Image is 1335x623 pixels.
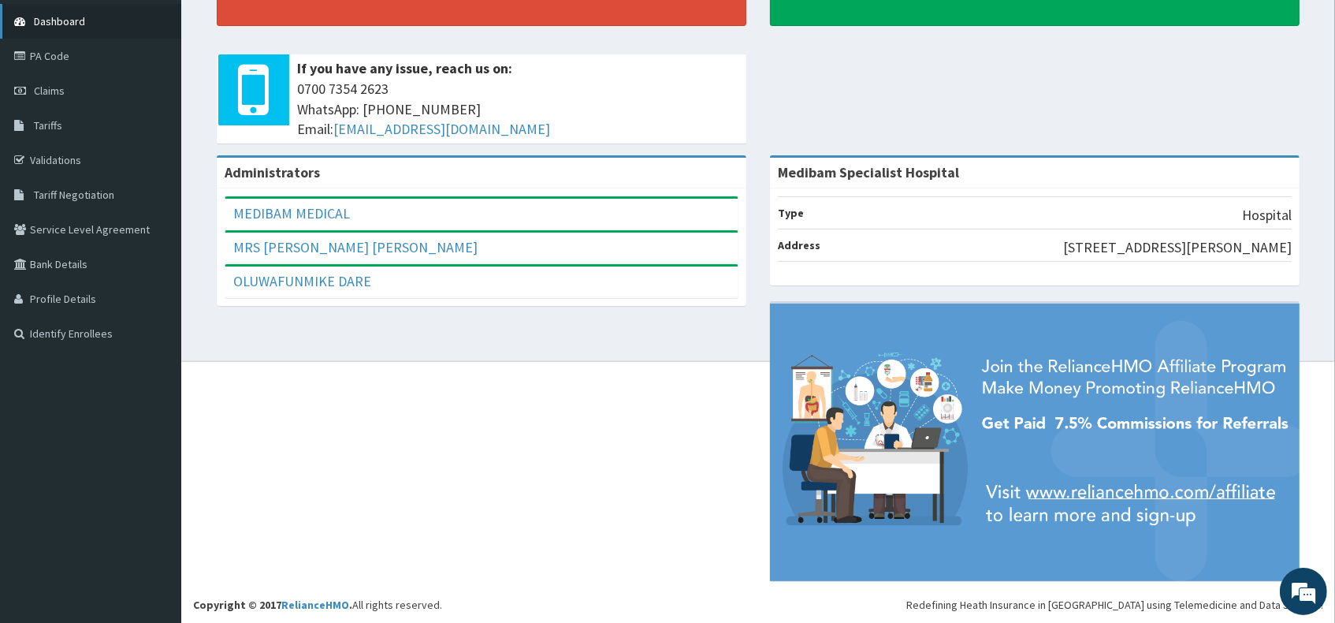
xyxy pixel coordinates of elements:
[34,118,62,132] span: Tariffs
[297,79,738,140] span: 0700 7354 2623 WhatsApp: [PHONE_NUMBER] Email:
[297,59,512,77] b: If you have any issue, reach us on:
[34,188,114,202] span: Tariff Negotiation
[233,238,478,256] a: MRS [PERSON_NAME] [PERSON_NAME]
[778,163,959,181] strong: Medibam Specialist Hospital
[8,431,300,486] textarea: Type your message and hit 'Enter'
[29,79,64,118] img: d_794563401_company_1708531726252_794563401
[778,238,820,252] b: Address
[1063,237,1292,258] p: [STREET_ADDRESS][PERSON_NAME]
[193,598,352,612] strong: Copyright © 2017 .
[906,597,1323,613] div: Redefining Heath Insurance in [GEOGRAPHIC_DATA] using Telemedicine and Data Science!
[34,14,85,28] span: Dashboard
[233,204,350,222] a: MEDIBAM MEDICAL
[91,199,218,358] span: We're online!
[34,84,65,98] span: Claims
[225,163,320,181] b: Administrators
[770,304,1300,581] img: provider-team-banner.png
[1242,205,1292,226] p: Hospital
[333,120,550,138] a: [EMAIL_ADDRESS][DOMAIN_NAME]
[82,88,265,109] div: Chat with us now
[778,206,804,220] b: Type
[233,272,371,290] a: OLUWAFUNMIKE DARE
[258,8,296,46] div: Minimize live chat window
[281,598,349,612] a: RelianceHMO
